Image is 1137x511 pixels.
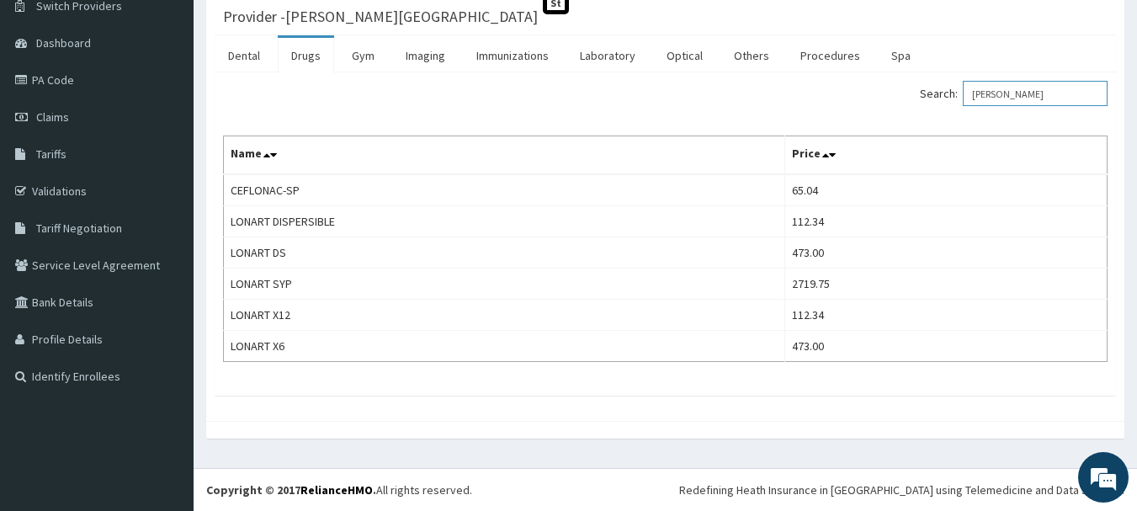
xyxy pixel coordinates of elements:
[720,38,783,73] a: Others
[224,300,785,331] td: LONART X12
[784,136,1107,175] th: Price
[223,9,538,24] h3: Provider - [PERSON_NAME][GEOGRAPHIC_DATA]
[300,482,373,498] a: RelianceHMO
[215,38,274,73] a: Dental
[224,331,785,362] td: LONART X6
[224,174,785,206] td: CEFLONAC-SP
[224,269,785,300] td: LONART SYP
[224,206,785,237] td: LONART DISPERSIBLE
[36,109,69,125] span: Claims
[784,300,1107,331] td: 112.34
[206,482,376,498] strong: Copyright © 2017 .
[963,81,1108,106] input: Search:
[784,237,1107,269] td: 473.00
[36,221,122,236] span: Tariff Negotiation
[784,206,1107,237] td: 112.34
[784,174,1107,206] td: 65.04
[8,336,321,395] textarea: Type your message and hit 'Enter'
[36,146,66,162] span: Tariffs
[278,38,334,73] a: Drugs
[98,150,232,320] span: We're online!
[784,269,1107,300] td: 2719.75
[463,38,562,73] a: Immunizations
[36,35,91,51] span: Dashboard
[224,136,785,175] th: Name
[31,84,68,126] img: d_794563401_company_1708531726252_794563401
[224,237,785,269] td: LONART DS
[787,38,874,73] a: Procedures
[194,468,1137,511] footer: All rights reserved.
[653,38,716,73] a: Optical
[878,38,924,73] a: Spa
[679,482,1124,498] div: Redefining Heath Insurance in [GEOGRAPHIC_DATA] using Telemedicine and Data Science!
[566,38,649,73] a: Laboratory
[920,81,1108,106] label: Search:
[392,38,459,73] a: Imaging
[338,38,388,73] a: Gym
[784,331,1107,362] td: 473.00
[276,8,316,49] div: Minimize live chat window
[88,94,283,116] div: Chat with us now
